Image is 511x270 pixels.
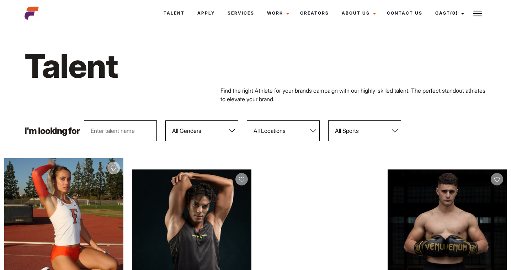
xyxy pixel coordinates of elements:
a: Services [221,4,261,23]
a: About Us [335,4,380,23]
a: Cast(0) [429,4,469,23]
a: Work [261,4,294,23]
h1: Talent [25,45,290,86]
a: Apply [191,4,221,23]
p: Find the right Athlete for your brands campaign with our highly-skilled talent. The perfect stand... [220,86,486,103]
img: cropped-aefm-brand-fav-22-square.png [25,6,39,20]
input: Enter talent name [84,120,157,141]
a: Contact Us [380,4,429,23]
span: (0) [450,10,458,16]
p: I'm looking for [25,126,80,135]
a: Creators [294,4,335,23]
img: Burger icon [473,9,482,18]
a: Talent [157,4,191,23]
